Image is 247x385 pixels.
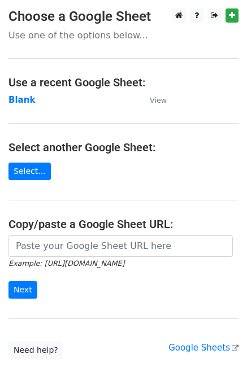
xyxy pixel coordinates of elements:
a: Blank [8,95,35,105]
h4: Copy/paste a Google Sheet URL: [8,217,239,231]
a: View [138,95,167,105]
h4: Select another Google Sheet: [8,141,239,154]
a: Google Sheets [168,343,239,353]
small: View [150,96,167,104]
input: Next [8,281,37,299]
h3: Choose a Google Sheet [8,8,239,25]
small: Example: [URL][DOMAIN_NAME] [8,259,124,268]
a: Select... [8,163,51,180]
input: Paste your Google Sheet URL here [8,235,233,257]
p: Use one of the options below... [8,29,239,41]
h4: Use a recent Google Sheet: [8,76,239,89]
a: Need help? [8,342,63,359]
